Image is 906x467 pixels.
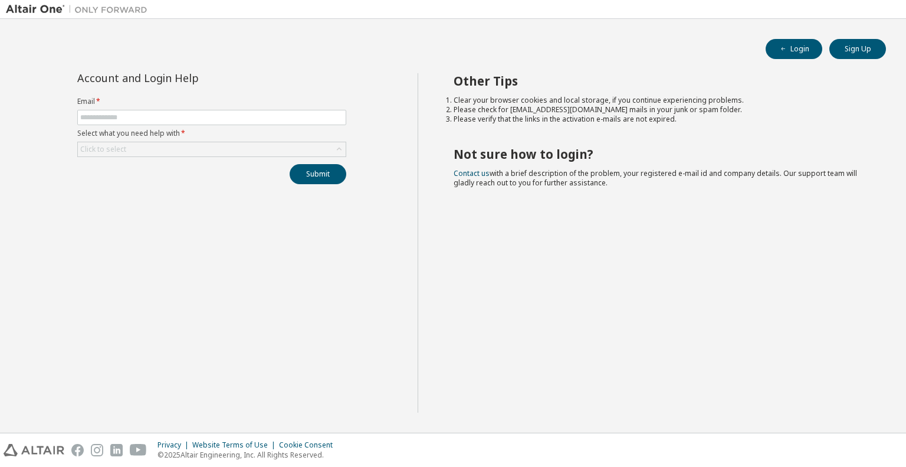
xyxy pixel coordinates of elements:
div: Account and Login Help [77,73,293,83]
button: Login [766,39,822,59]
li: Please check for [EMAIL_ADDRESS][DOMAIN_NAME] mails in your junk or spam folder. [454,105,865,115]
div: Click to select [78,142,346,156]
span: with a brief description of the problem, your registered e-mail id and company details. Our suppo... [454,168,857,188]
img: facebook.svg [71,444,84,456]
h2: Not sure how to login? [454,146,865,162]
div: Click to select [80,145,126,154]
li: Clear your browser cookies and local storage, if you continue experiencing problems. [454,96,865,105]
img: youtube.svg [130,444,147,456]
li: Please verify that the links in the activation e-mails are not expired. [454,115,865,124]
button: Sign Up [829,39,886,59]
a: Contact us [454,168,490,178]
img: instagram.svg [91,444,103,456]
img: altair_logo.svg [4,444,64,456]
div: Privacy [157,440,192,450]
h2: Other Tips [454,73,865,89]
label: Select what you need help with [77,129,346,138]
label: Email [77,97,346,106]
div: Website Terms of Use [192,440,279,450]
button: Submit [290,164,346,184]
img: linkedin.svg [110,444,123,456]
p: © 2025 Altair Engineering, Inc. All Rights Reserved. [157,450,340,460]
div: Cookie Consent [279,440,340,450]
img: Altair One [6,4,153,15]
